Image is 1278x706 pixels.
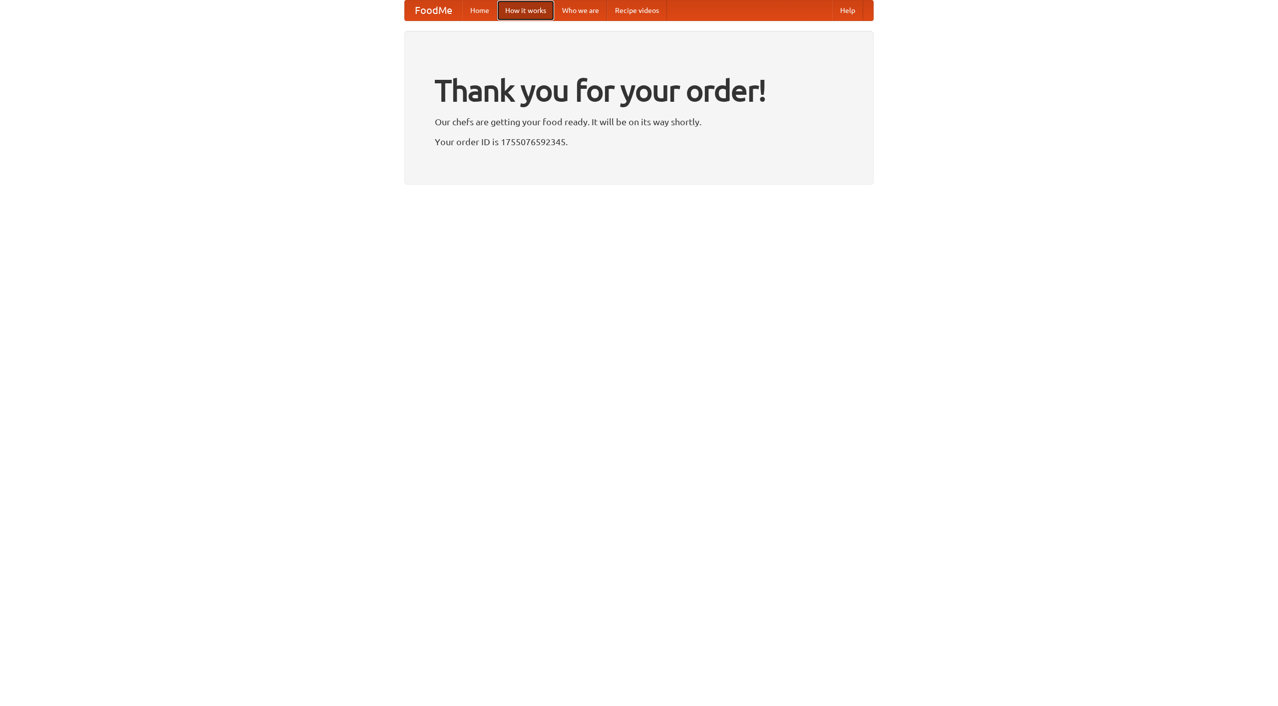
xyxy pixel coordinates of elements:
[832,0,863,20] a: Help
[435,134,843,149] p: Your order ID is 1755076592345.
[405,0,462,20] a: FoodMe
[554,0,607,20] a: Who we are
[435,66,843,114] h1: Thank you for your order!
[435,114,843,129] p: Our chefs are getting your food ready. It will be on its way shortly.
[607,0,667,20] a: Recipe videos
[497,0,554,20] a: How it works
[462,0,497,20] a: Home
